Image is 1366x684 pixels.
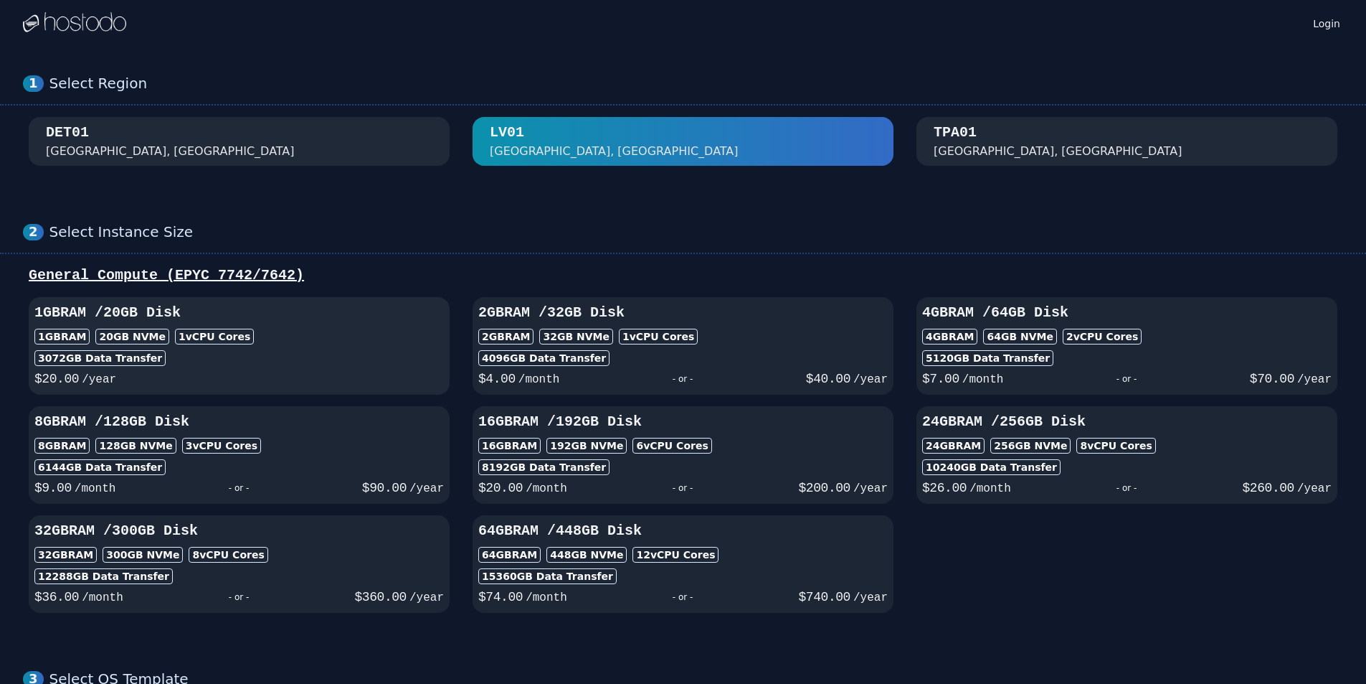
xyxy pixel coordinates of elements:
button: 8GBRAM /128GB Disk8GBRAM128GB NVMe3vCPU Cores6144GB Data Transfer$9.00/month- or -$90.00/year [29,406,450,504]
div: General Compute (EPYC 7742/7642) [23,266,1343,286]
div: 12 vCPU Cores [632,547,718,563]
div: [GEOGRAPHIC_DATA], [GEOGRAPHIC_DATA] [46,143,295,160]
div: - or - [567,478,799,498]
div: - or - [559,369,805,389]
span: $ 200.00 [799,481,850,495]
div: 4096 GB Data Transfer [478,350,610,366]
span: /month [526,482,567,495]
h3: 8GB RAM / 128 GB Disk [34,412,444,432]
h3: 24GB RAM / 256 GB Disk [922,412,1332,432]
span: $ 74.00 [478,590,523,604]
div: 8 vCPU Cores [1076,438,1155,454]
span: $ 40.00 [806,372,850,386]
span: $ 20.00 [34,372,79,386]
div: 32 GB NVMe [539,329,613,345]
div: 3072 GB Data Transfer [34,350,166,366]
span: /month [526,591,567,604]
div: 10240 GB Data Transfer [922,459,1061,475]
div: [GEOGRAPHIC_DATA], [GEOGRAPHIC_DATA] [490,143,739,160]
div: 2GB RAM [478,329,533,345]
div: 128 GB NVMe [95,438,176,454]
div: 256 GB NVMe [990,438,1071,454]
div: 4GB RAM [922,329,977,345]
h3: 64GB RAM / 448 GB Disk [478,521,888,541]
div: 1GB RAM [34,329,90,345]
h3: 32GB RAM / 300 GB Disk [34,521,444,541]
div: 300 GB NVMe [103,547,183,563]
h3: 2GB RAM / 32 GB Disk [478,303,888,323]
div: 8GB RAM [34,438,90,454]
span: /month [518,373,560,386]
div: - or - [567,587,799,607]
span: /year [853,591,888,604]
button: 2GBRAM /32GB Disk2GBRAM32GB NVMe1vCPU Cores4096GB Data Transfer$4.00/month- or -$40.00/year [473,297,893,395]
span: $ 360.00 [355,590,407,604]
span: $ 260.00 [1243,481,1294,495]
span: /month [82,591,123,604]
div: 6144 GB Data Transfer [34,459,166,475]
h3: 4GB RAM / 64 GB Disk [922,303,1332,323]
button: LV01 [GEOGRAPHIC_DATA], [GEOGRAPHIC_DATA] [473,117,893,166]
span: /year [82,373,116,386]
img: Logo [23,12,126,34]
div: - or - [115,478,361,498]
button: DET01 [GEOGRAPHIC_DATA], [GEOGRAPHIC_DATA] [29,117,450,166]
div: 5120 GB Data Transfer [922,350,1053,366]
a: Login [1310,14,1343,31]
span: /month [962,373,1004,386]
span: $ 9.00 [34,481,72,495]
div: - or - [1011,478,1243,498]
div: 15360 GB Data Transfer [478,568,617,584]
div: 3 vCPU Cores [182,438,261,454]
span: /month [75,482,116,495]
div: - or - [1003,369,1249,389]
div: Select Instance Size [49,223,1343,241]
span: /year [853,482,888,495]
button: 1GBRAM /20GB Disk1GBRAM20GB NVMe1vCPU Cores3072GB Data Transfer$20.00/year [29,297,450,395]
div: 32GB RAM [34,547,97,563]
div: - or - [123,587,355,607]
div: Select Region [49,75,1343,93]
div: 8 vCPU Cores [189,547,267,563]
div: 8192 GB Data Transfer [478,459,610,475]
div: 192 GB NVMe [546,438,627,454]
button: 16GBRAM /192GB Disk16GBRAM192GB NVMe6vCPU Cores8192GB Data Transfer$20.00/month- or -$200.00/year [473,406,893,504]
span: $ 4.00 [478,372,516,386]
span: /year [1297,373,1332,386]
span: $ 740.00 [799,590,850,604]
span: $ 90.00 [362,481,407,495]
button: 24GBRAM /256GB Disk24GBRAM256GB NVMe8vCPU Cores10240GB Data Transfer$26.00/month- or -$260.00/year [916,406,1337,504]
span: /year [409,482,444,495]
div: 1 vCPU Cores [175,329,254,345]
div: 16GB RAM [478,438,541,454]
span: /year [853,373,888,386]
button: TPA01 [GEOGRAPHIC_DATA], [GEOGRAPHIC_DATA] [916,117,1337,166]
div: 20 GB NVMe [95,329,169,345]
div: 64GB RAM [478,547,541,563]
div: 2 [23,224,44,240]
button: 64GBRAM /448GB Disk64GBRAM448GB NVMe12vCPU Cores15360GB Data Transfer$74.00/month- or -$740.00/year [473,515,893,613]
div: 6 vCPU Cores [632,438,711,454]
span: /year [1297,482,1332,495]
div: 64 GB NVMe [983,329,1057,345]
div: 2 vCPU Cores [1063,329,1142,345]
h3: 16GB RAM / 192 GB Disk [478,412,888,432]
div: 1 vCPU Cores [619,329,698,345]
div: 448 GB NVMe [546,547,627,563]
div: 24GB RAM [922,438,985,454]
span: /year [409,591,444,604]
div: 12288 GB Data Transfer [34,568,173,584]
span: $ 36.00 [34,590,79,604]
span: /month [969,482,1011,495]
div: LV01 [490,123,524,143]
span: $ 7.00 [922,372,959,386]
div: 1 [23,75,44,92]
div: [GEOGRAPHIC_DATA], [GEOGRAPHIC_DATA] [934,143,1182,160]
div: DET01 [46,123,89,143]
h3: 1GB RAM / 20 GB Disk [34,303,444,323]
span: $ 70.00 [1250,372,1294,386]
button: 32GBRAM /300GB Disk32GBRAM300GB NVMe8vCPU Cores12288GB Data Transfer$36.00/month- or -$360.00/year [29,515,450,613]
button: 4GBRAM /64GB Disk4GBRAM64GB NVMe2vCPU Cores5120GB Data Transfer$7.00/month- or -$70.00/year [916,297,1337,395]
div: TPA01 [934,123,977,143]
span: $ 20.00 [478,481,523,495]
